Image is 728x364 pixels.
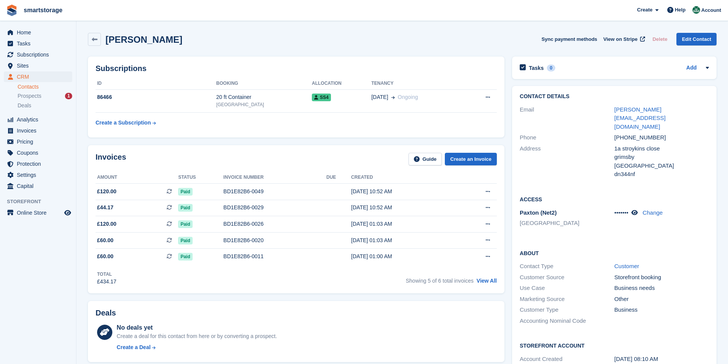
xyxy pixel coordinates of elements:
h2: Deals [96,309,116,317]
a: smartstorage [21,4,65,16]
h2: About [520,249,709,257]
span: Paid [178,188,192,196]
span: Analytics [17,114,63,125]
div: 86466 [96,93,216,101]
div: [PHONE_NUMBER] [615,133,709,142]
span: £60.00 [97,252,113,260]
a: menu [4,125,72,136]
a: Preview store [63,208,72,217]
div: [DATE] 08:10 AM [615,355,709,364]
a: Prospects 1 [18,92,72,100]
div: Accounting Nominal Code [520,317,614,325]
div: Use Case [520,284,614,293]
a: Customer [615,263,639,269]
span: £44.17 [97,204,113,212]
span: Paid [178,253,192,260]
span: Subscriptions [17,49,63,60]
div: £434.17 [97,278,117,286]
div: BD1E82B6-0026 [224,220,326,228]
a: Guide [409,153,442,165]
div: Contact Type [520,262,614,271]
span: Prospects [18,92,41,100]
a: [PERSON_NAME][EMAIL_ADDRESS][DOMAIN_NAME] [615,106,666,130]
img: stora-icon-8386f47178a22dfd0bd8f6a31ec36ba5ce8667c1dd55bd0f319d3a0aa187defe.svg [6,5,18,16]
span: Paid [178,220,192,228]
a: menu [4,49,72,60]
a: menu [4,170,72,180]
div: dn344nf [615,170,709,179]
a: View All [477,278,497,284]
div: Email [520,105,614,131]
span: Paid [178,204,192,212]
span: Online Store [17,207,63,218]
div: 1a stroykins close [615,144,709,153]
div: BD1E82B6-0020 [224,236,326,244]
a: Create a Deal [117,343,277,351]
th: Status [178,171,223,184]
span: Help [675,6,686,14]
div: Create a Subscription [96,119,151,127]
button: Sync payment methods [542,33,597,45]
div: Marketing Source [520,295,614,304]
div: Other [615,295,709,304]
div: Create a Deal [117,343,151,351]
a: menu [4,71,72,82]
div: Phone [520,133,614,142]
div: BD1E82B6-0049 [224,188,326,196]
span: Deals [18,102,31,109]
span: Protection [17,159,63,169]
div: Account Created [520,355,614,364]
div: [DATE] 01:03 AM [351,236,456,244]
span: Ongoing [398,94,418,100]
a: menu [4,181,72,191]
span: Tasks [17,38,63,49]
span: Coupons [17,147,63,158]
span: Showing 5 of 6 total invoices [406,278,473,284]
div: grimsby [615,153,709,162]
a: View on Stripe [600,33,647,45]
span: ••••••• [615,209,629,216]
th: Tenancy [371,78,465,90]
a: menu [4,38,72,49]
h2: Subscriptions [96,64,497,73]
div: Create a deal for this contact from here or by converting a prospect. [117,332,277,340]
div: Business needs [615,284,709,293]
a: menu [4,60,72,71]
span: Pricing [17,136,63,147]
div: [GEOGRAPHIC_DATA] [615,162,709,170]
span: £120.00 [97,188,117,196]
span: Home [17,27,63,38]
div: No deals yet [117,323,277,332]
span: [DATE] [371,93,388,101]
div: [DATE] 10:52 AM [351,204,456,212]
div: Total [97,271,117,278]
img: Peter Britcliffe [692,6,700,14]
span: Account [701,6,721,14]
span: View on Stripe [603,36,637,43]
div: Storefront booking [615,273,709,282]
a: menu [4,27,72,38]
a: menu [4,159,72,169]
span: Paid [178,237,192,244]
div: BD1E82B6-0029 [224,204,326,212]
th: Amount [96,171,178,184]
span: Capital [17,181,63,191]
div: Customer Type [520,306,614,314]
a: menu [4,147,72,158]
h2: Tasks [529,65,544,71]
span: Paxton (Net2) [520,209,557,216]
h2: Access [520,195,709,203]
a: menu [4,136,72,147]
div: 0 [547,65,556,71]
a: Deals [18,102,72,110]
span: Invoices [17,125,63,136]
span: £60.00 [97,236,113,244]
th: Allocation [312,78,371,90]
span: £120.00 [97,220,117,228]
li: [GEOGRAPHIC_DATA] [520,219,614,228]
span: Create [637,6,652,14]
span: Settings [17,170,63,180]
th: Due [326,171,351,184]
a: menu [4,207,72,218]
span: SS4 [312,94,331,101]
